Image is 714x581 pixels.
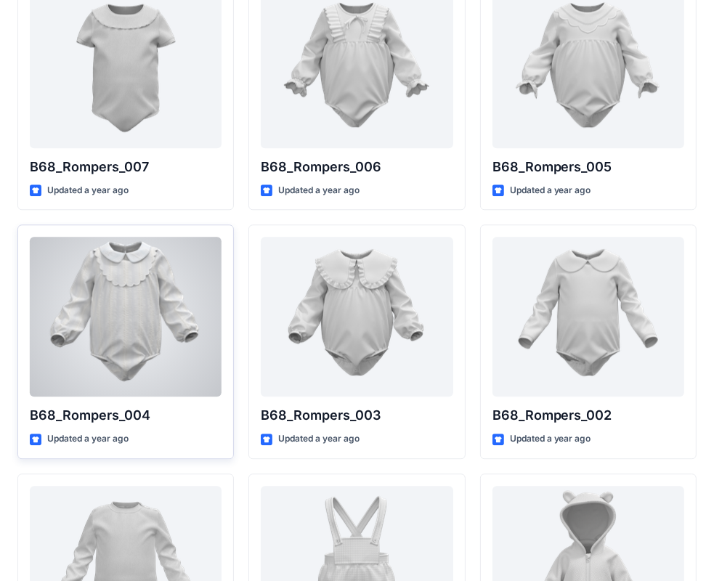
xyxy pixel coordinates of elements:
p: Updated a year ago [47,183,129,198]
a: B68_Rompers_004 [30,237,222,397]
p: Updated a year ago [278,183,360,198]
p: B68_Rompers_002 [492,405,684,426]
a: B68_Rompers_003 [261,237,453,397]
p: B68_Rompers_007 [30,157,222,177]
p: Updated a year ago [510,431,591,447]
p: B68_Rompers_006 [261,157,453,177]
p: B68_Rompers_004 [30,405,222,426]
p: B68_Rompers_003 [261,405,453,426]
p: Updated a year ago [47,431,129,447]
a: B68_Rompers_002 [492,237,684,397]
p: Updated a year ago [278,431,360,447]
p: B68_Rompers_005 [492,157,684,177]
p: Updated a year ago [510,183,591,198]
